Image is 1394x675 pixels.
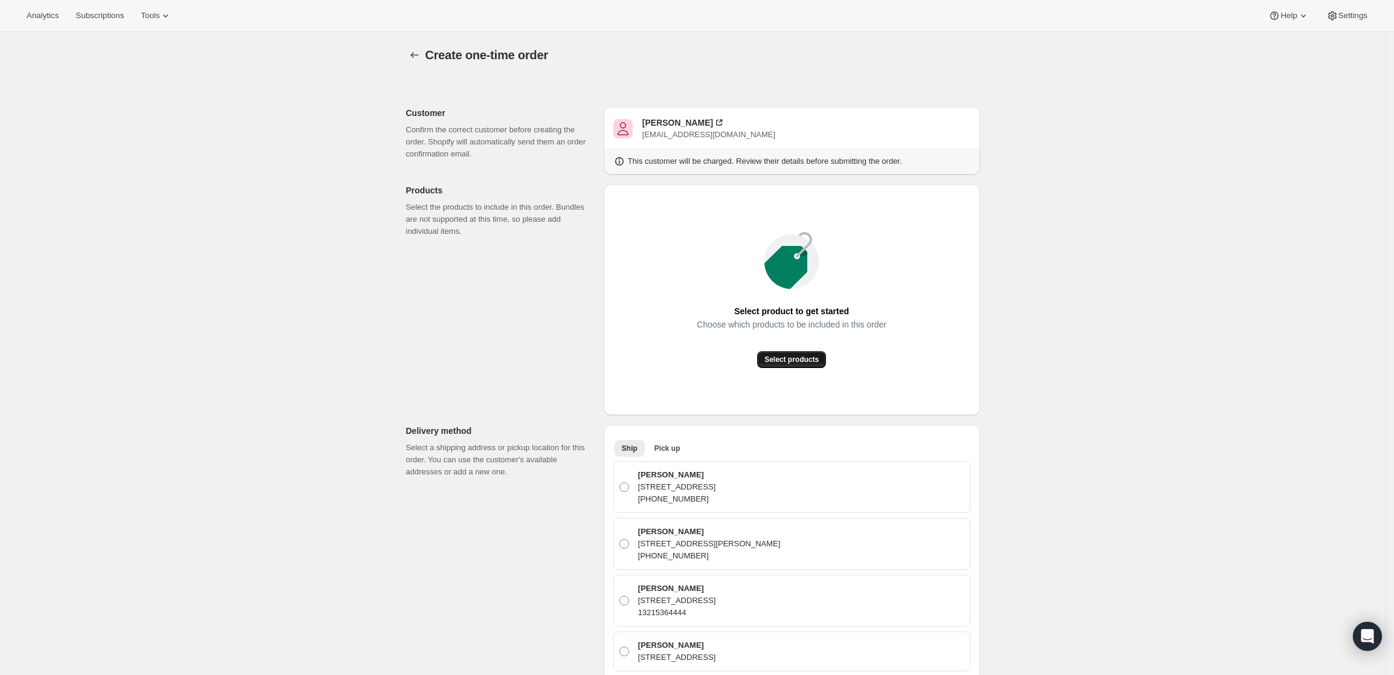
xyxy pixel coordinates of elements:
[638,583,716,595] p: [PERSON_NAME]
[1353,622,1382,651] div: Open Intercom Messenger
[757,351,826,368] button: Select products
[638,595,716,607] p: [STREET_ADDRESS]
[19,7,66,24] button: Analytics
[638,550,781,562] p: [PHONE_NUMBER]
[1280,11,1297,21] span: Help
[68,7,131,24] button: Subscriptions
[697,316,886,333] span: Choose which products to be included in this order
[638,607,716,619] p: 13215364444
[734,303,849,320] span: Select product to get started
[76,11,124,21] span: Subscriptions
[406,201,594,237] p: Select the products to include in this order. Bundles are not supported at this time, so please a...
[638,651,716,664] p: [STREET_ADDRESS]
[406,184,594,196] p: Products
[638,493,716,505] p: [PHONE_NUMBER]
[654,444,680,453] span: Pick up
[622,444,637,453] span: Ship
[406,107,594,119] p: Customer
[1338,11,1367,21] span: Settings
[638,538,781,550] p: [STREET_ADDRESS][PERSON_NAME]
[638,481,716,493] p: [STREET_ADDRESS]
[406,442,594,478] p: Select a shipping address or pickup location for this order. You can use the customer's available...
[613,119,633,138] span: Joe Caruso
[638,526,781,538] p: [PERSON_NAME]
[1319,7,1375,24] button: Settings
[406,425,594,437] p: Delivery method
[425,48,549,62] span: Create one-time order
[642,130,775,139] span: [EMAIL_ADDRESS][DOMAIN_NAME]
[134,7,179,24] button: Tools
[628,155,902,167] p: This customer will be charged. Review their details before submitting the order.
[406,124,594,160] p: Confirm the correct customer before creating the order. Shopify will automatically send them an o...
[141,11,160,21] span: Tools
[638,639,716,651] p: [PERSON_NAME]
[1261,7,1316,24] button: Help
[764,355,819,364] span: Select products
[642,117,713,129] div: [PERSON_NAME]
[27,11,59,21] span: Analytics
[638,469,716,481] p: [PERSON_NAME]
